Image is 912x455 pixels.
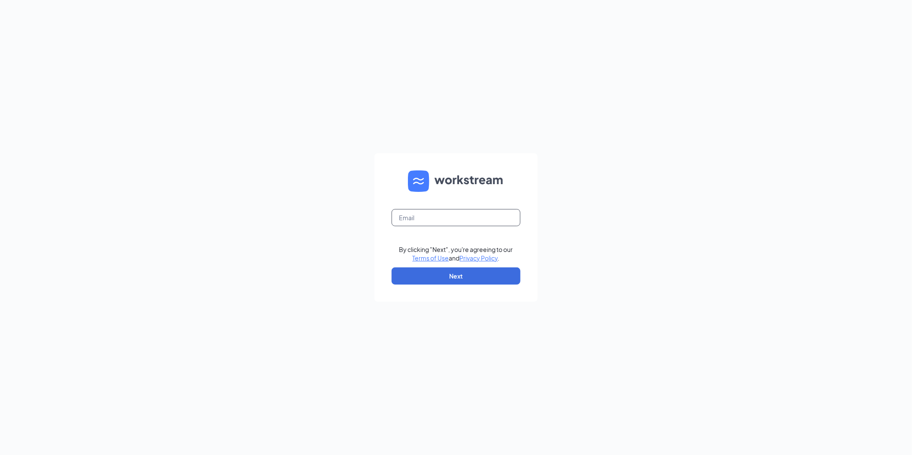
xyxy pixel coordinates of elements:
a: Privacy Policy [460,254,498,262]
a: Terms of Use [413,254,449,262]
input: Email [392,209,520,226]
div: By clicking "Next", you're agreeing to our and . [399,245,513,262]
button: Next [392,267,520,285]
img: WS logo and Workstream text [408,170,504,192]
